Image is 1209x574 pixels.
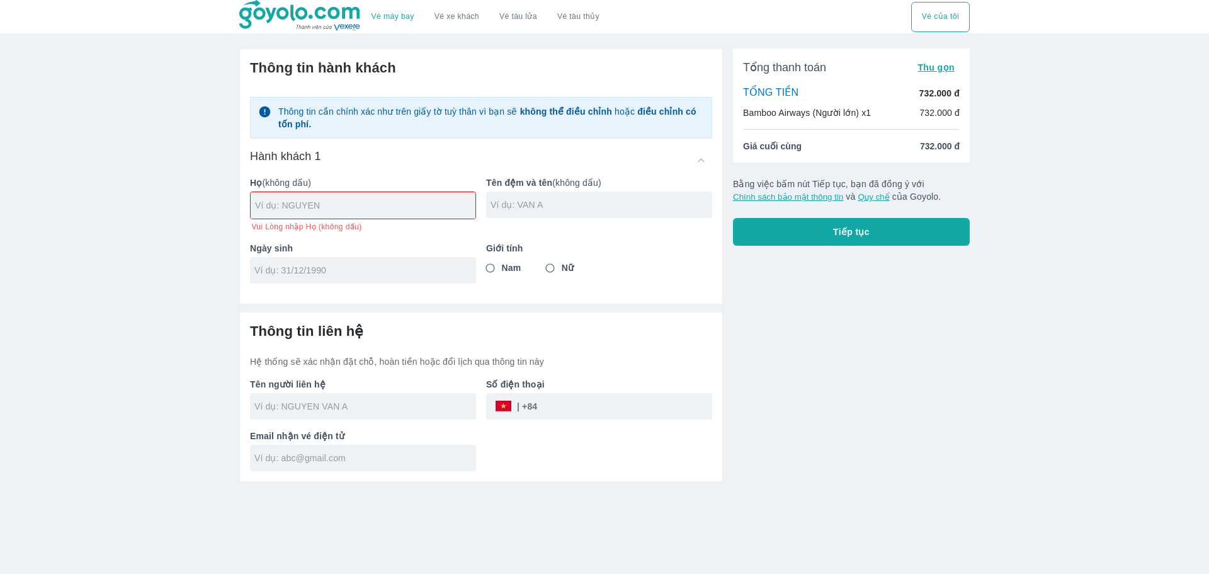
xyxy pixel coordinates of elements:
p: (không dấu) [250,176,476,189]
p: Bằng việc bấm nút Tiếp tục, bạn đã đồng ý với và của Goyolo. [733,178,970,203]
h6: Hành khách 1 [250,149,321,164]
input: Ví dụ: NGUYEN [255,199,475,212]
input: Ví dụ: NGUYEN VAN A [254,400,476,413]
b: Email nhận vé điện tử [250,431,344,441]
button: Tiếp tục [733,218,970,246]
span: Tổng thanh toán [743,60,826,75]
button: Vé của tôi [911,2,970,32]
p: Bamboo Airways (Người lớn) x1 [743,106,871,119]
p: Giới tính [486,242,712,255]
a: Vé máy bay [372,12,414,21]
p: Thông tin cần chính xác như trên giấy tờ tuỳ thân vì bạn sẽ hoặc [278,105,704,130]
p: 732.000 đ [919,87,960,100]
p: Ngày sinh [250,242,476,255]
span: Giá cuối cùng [743,140,802,152]
span: Nam [502,261,521,274]
b: Tên người liên hệ [250,379,326,389]
span: Nữ [562,261,574,274]
p: (không dấu) [486,176,712,189]
button: Thu gọn [912,59,960,76]
strong: không thể điều chỉnh [520,106,612,117]
p: TỔNG TIỀN [743,86,798,100]
span: Tiếp tục [833,226,870,238]
h6: Thông tin liên hệ [250,323,712,340]
input: Ví dụ: VAN A [491,198,712,211]
h6: Thông tin hành khách [250,59,712,77]
span: 732.000 đ [920,140,960,152]
button: Chính sách bảo mật thông tin [733,192,843,202]
div: choose transportation mode [911,2,970,32]
span: Thu gọn [917,62,955,72]
button: Vé tàu thủy [547,2,610,32]
p: 732.000 đ [919,106,960,119]
p: Hệ thống sẽ xác nhận đặt chỗ, hoàn tiền hoặc đổi lịch qua thông tin này [250,355,712,368]
b: Số điện thoại [486,379,545,389]
b: Họ [250,178,262,188]
a: Vé xe khách [434,12,479,21]
div: choose transportation mode [361,2,610,32]
b: Tên đệm và tên [486,178,552,188]
a: Vé tàu lửa [489,2,547,32]
button: Quy chế [858,192,889,202]
input: Ví dụ: 31/12/1990 [254,264,463,277]
input: Ví dụ: abc@gmail.com [254,452,476,464]
span: Vui Lòng nhập Họ (không dấu) [251,222,361,232]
